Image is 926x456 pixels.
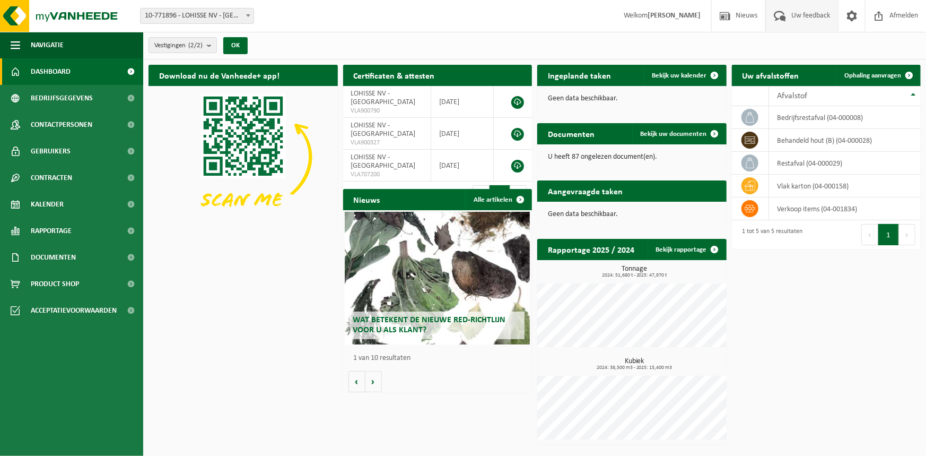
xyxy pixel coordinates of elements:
[431,150,494,182] td: [DATE]
[353,316,505,334] span: Wat betekent de nieuwe RED-richtlijn voor u als klant?
[31,271,79,297] span: Product Shop
[148,86,338,228] img: Download de VHEPlus App
[223,37,248,54] button: OK
[769,152,921,175] td: restafval (04-000029)
[543,265,727,278] h3: Tonnage
[861,224,878,245] button: Previous
[769,129,921,152] td: behandeld hout (B) (04-000028)
[351,153,416,170] span: LOHISSE NV - [GEOGRAPHIC_DATA]
[543,358,727,371] h3: Kubiek
[148,65,290,85] h2: Download nu de Vanheede+ app!
[351,122,416,138] span: LOHISSE NV - [GEOGRAPHIC_DATA]
[878,224,899,245] button: 1
[537,239,645,260] h2: Rapportage 2025 / 2024
[844,72,901,79] span: Ophaling aanvragen
[431,86,494,118] td: [DATE]
[537,123,605,144] h2: Documenten
[31,58,71,85] span: Dashboard
[543,273,727,278] span: 2024: 51,680 t - 2025: 47,970 t
[769,175,921,197] td: vlak karton (04-000158)
[345,212,530,345] a: Wat betekent de nieuwe RED-richtlijn voor u als klant?
[548,211,716,218] p: Geen data beschikbaar.
[351,170,423,179] span: VLA707200
[31,85,93,111] span: Bedrijfsgegevens
[777,92,807,100] span: Afvalstof
[644,65,726,86] a: Bekijk uw kalender
[652,72,707,79] span: Bekijk uw kalender
[836,65,920,86] a: Ophaling aanvragen
[343,65,445,85] h2: Certificaten & attesten
[31,218,72,244] span: Rapportage
[732,65,810,85] h2: Uw afvalstoffen
[31,32,64,58] span: Navigatie
[188,42,203,49] count: (2/2)
[351,107,423,115] span: VLA900790
[343,189,391,210] h2: Nieuws
[632,123,726,144] a: Bekijk uw documenten
[465,189,531,210] a: Alle artikelen
[648,12,701,20] strong: [PERSON_NAME]
[351,139,423,147] span: VLA900327
[31,111,92,138] span: Contactpersonen
[737,223,803,246] div: 1 tot 5 van 5 resultaten
[348,371,365,392] button: Vorige
[31,138,71,165] span: Gebruikers
[154,38,203,54] span: Vestigingen
[354,355,527,362] p: 1 van 10 resultaten
[431,118,494,150] td: [DATE]
[548,95,716,102] p: Geen data beschikbaar.
[641,131,707,137] span: Bekijk uw documenten
[140,8,254,24] span: 10-771896 - LOHISSE NV - ASSE
[648,239,726,260] a: Bekijk rapportage
[31,191,64,218] span: Kalender
[31,297,117,324] span: Acceptatievoorwaarden
[769,197,921,220] td: verkoop items (04-001834)
[537,65,622,85] h2: Ingeplande taken
[769,106,921,129] td: bedrijfsrestafval (04-000008)
[351,90,416,106] span: LOHISSE NV - [GEOGRAPHIC_DATA]
[537,180,633,201] h2: Aangevraagde taken
[365,371,382,392] button: Volgende
[31,244,76,271] span: Documenten
[31,165,72,191] span: Contracten
[899,224,915,245] button: Next
[543,365,727,371] span: 2024: 38,500 m3 - 2025: 15,400 m3
[141,8,254,23] span: 10-771896 - LOHISSE NV - ASSE
[148,37,217,53] button: Vestigingen(2/2)
[548,153,716,161] p: U heeft 87 ongelezen document(en).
